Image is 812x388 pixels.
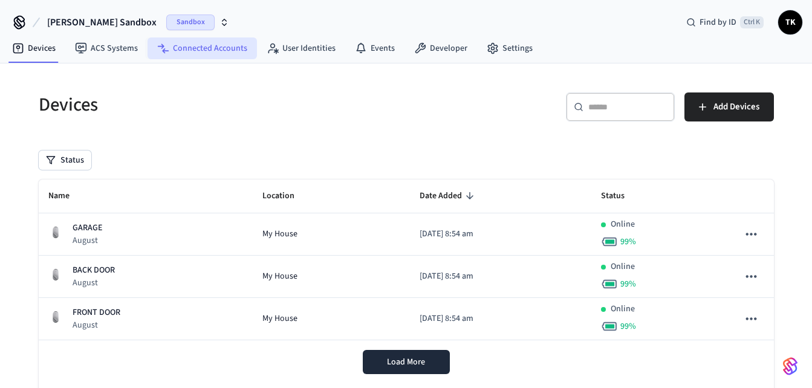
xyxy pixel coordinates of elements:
[700,16,736,28] span: Find by ID
[420,270,582,283] p: [DATE] 8:54 am
[420,187,478,205] span: Date Added
[2,37,65,59] a: Devices
[39,179,774,340] table: sticky table
[611,260,635,273] p: Online
[345,37,404,59] a: Events
[73,319,120,331] p: August
[148,37,257,59] a: Connected Accounts
[48,187,85,205] span: Name
[684,92,774,121] button: Add Devices
[620,278,636,290] span: 99 %
[778,10,802,34] button: TK
[166,15,215,30] span: Sandbox
[713,99,759,115] span: Add Devices
[677,11,773,33] div: Find by IDCtrl K
[47,15,157,30] span: [PERSON_NAME] Sandbox
[39,150,91,170] button: Status
[779,11,801,33] span: TK
[620,320,636,332] span: 99 %
[420,312,582,325] p: [DATE] 8:54 am
[65,37,148,59] a: ACS Systems
[48,309,63,324] img: August Wifi Smart Lock 3rd Gen, Silver, Front
[740,16,764,28] span: Ctrl K
[262,312,297,325] span: My House
[48,267,63,282] img: August Wifi Smart Lock 3rd Gen, Silver, Front
[477,37,542,59] a: Settings
[257,37,345,59] a: User Identities
[73,277,115,289] p: August
[73,264,115,277] p: BACK DOOR
[783,357,797,376] img: SeamLogoGradient.69752ec5.svg
[420,228,582,241] p: [DATE] 8:54 am
[73,222,102,234] p: GARAGE
[262,228,297,241] span: My House
[73,306,120,319] p: FRONT DOOR
[601,187,640,205] span: Status
[73,234,102,247] p: August
[48,225,63,239] img: August Wifi Smart Lock 3rd Gen, Silver, Front
[387,356,425,368] span: Load More
[611,218,635,231] p: Online
[611,303,635,315] p: Online
[39,92,399,117] h5: Devices
[620,236,636,248] span: 99 %
[363,350,450,374] button: Load More
[262,270,297,283] span: My House
[262,187,310,205] span: Location
[404,37,477,59] a: Developer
